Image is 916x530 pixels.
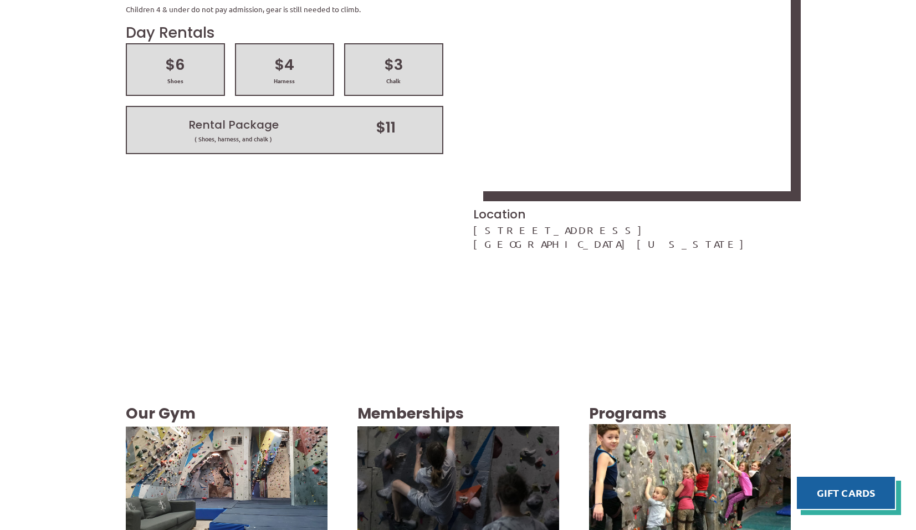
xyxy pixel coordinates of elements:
span: Harness [246,77,323,85]
h3: Our Gym [126,403,327,424]
h2: Rental Package [137,117,330,132]
h2: Day Rentals [126,22,443,43]
h2: $4 [246,54,323,75]
h2: $6 [137,54,214,75]
span: Shoes [137,77,214,85]
a: [STREET_ADDRESS][GEOGRAPHIC_DATA][US_STATE] [473,224,755,249]
p: Children 4 & under do not pay admission, gear is still needed to climb. [126,4,443,14]
h2: $11 [340,117,432,138]
span: ( Shoes, harness, and chalk ) [137,135,330,143]
span: Chalk [355,77,432,85]
h3: Programs [589,403,791,424]
h2: $3 [355,54,432,75]
h3: Location [473,206,791,223]
h3: Memberships [357,403,559,424]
